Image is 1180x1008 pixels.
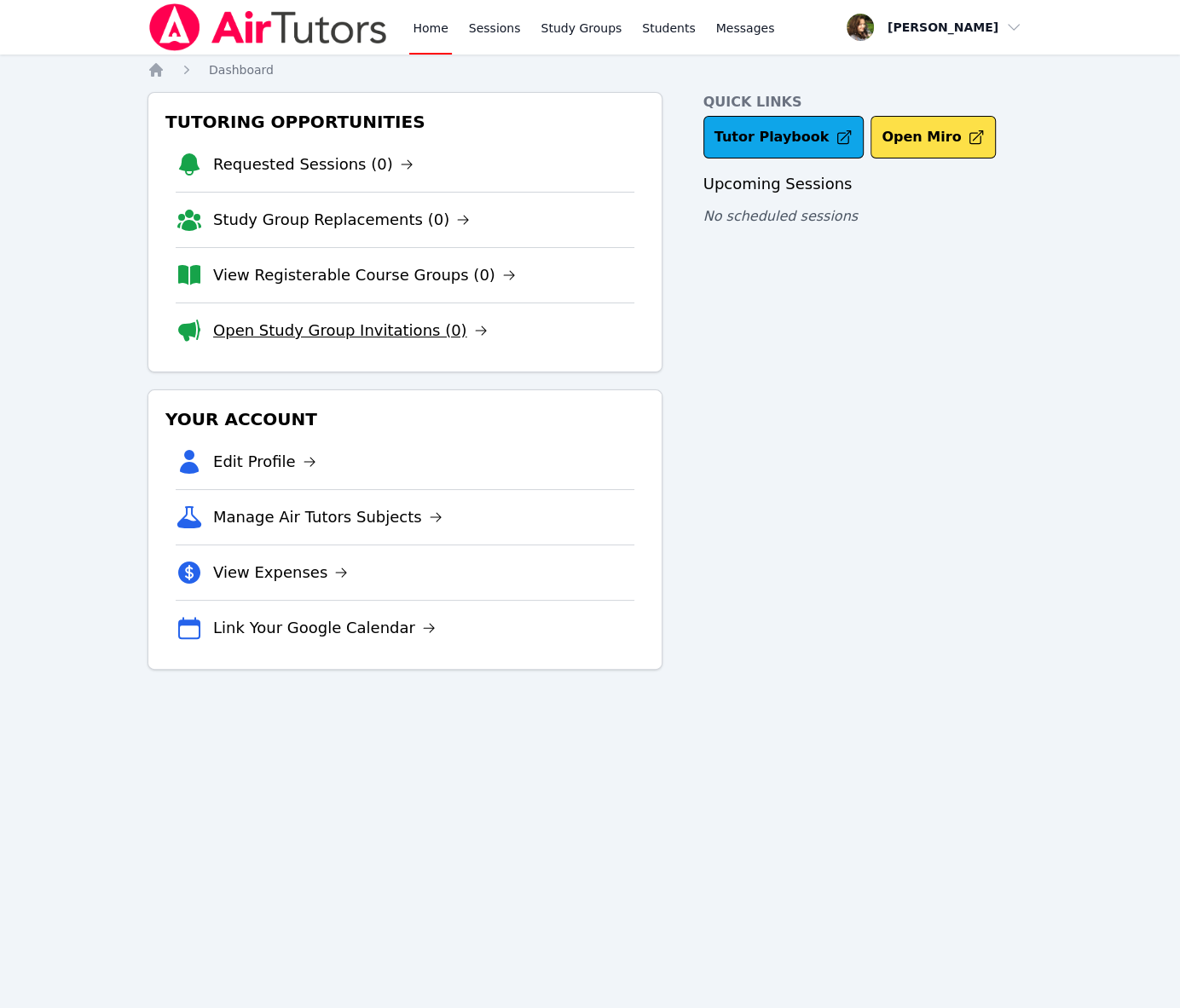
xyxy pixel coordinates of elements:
button: Open Miro [871,116,996,158]
a: Open Study Group Invitations (0) [213,319,488,343]
a: Link Your Google Calendar [213,616,436,640]
span: Messages [716,20,775,37]
h4: Quick Links [703,92,1032,112]
a: Dashboard [209,61,274,78]
a: Tutor Playbook [703,116,865,158]
a: Edit Profile [213,450,316,474]
a: Requested Sessions (0) [213,153,414,176]
nav: Breadcrumb [147,61,1032,78]
h3: Upcoming Sessions [703,172,1032,196]
h3: Your Account [162,404,648,435]
a: View Expenses [213,561,348,585]
span: Dashboard [209,63,274,77]
a: Manage Air Tutors Subjects [213,505,442,529]
span: No scheduled sessions [703,208,858,224]
img: Air Tutors [147,3,389,51]
h3: Tutoring Opportunities [162,107,648,137]
a: Study Group Replacements (0) [213,208,470,232]
a: View Registerable Course Groups (0) [213,263,516,287]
